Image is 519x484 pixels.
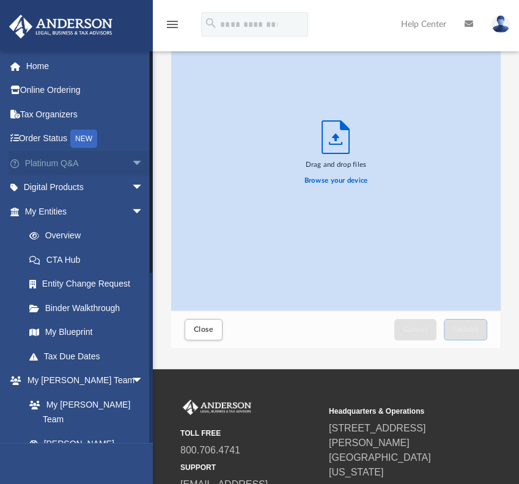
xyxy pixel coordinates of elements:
a: My [PERSON_NAME] Team [17,392,150,431]
img: Anderson Advisors Platinum Portal [180,400,254,416]
a: My Blueprint [17,320,156,345]
span: Cancel [403,326,428,333]
span: arrow_drop_down [131,199,156,224]
a: Home [9,54,162,78]
a: Binder Walkthrough [17,296,162,320]
a: Tax Organizers [9,102,162,127]
a: Overview [17,224,162,248]
small: SUPPORT [180,462,320,473]
a: Entity Change Request [17,272,162,296]
div: grid [171,1,501,311]
span: arrow_drop_down [131,175,156,200]
a: Online Ordering [9,78,162,103]
small: Headquarters & Operations [329,406,469,417]
button: Cancel [394,319,437,340]
span: Close [194,326,213,333]
a: My [PERSON_NAME] Teamarrow_drop_down [9,369,156,393]
div: NEW [70,130,97,148]
a: Tax Due Dates [17,344,162,369]
img: User Pic [491,15,510,33]
a: [PERSON_NAME] System [17,431,156,471]
a: 800.706.4741 [180,445,240,455]
a: Order StatusNEW [9,127,162,152]
span: Upload [453,326,479,333]
span: arrow_drop_down [131,151,156,176]
a: My Entitiesarrow_drop_down [9,199,162,224]
small: TOLL FREE [180,428,320,439]
a: [GEOGRAPHIC_DATA][US_STATE] [329,452,431,477]
img: Anderson Advisors Platinum Portal [6,15,116,38]
span: arrow_drop_down [131,369,156,394]
a: [STREET_ADDRESS][PERSON_NAME] [329,423,425,448]
a: Platinum Q&Aarrow_drop_down [9,151,162,175]
button: Upload [444,319,488,340]
i: search [204,16,218,30]
i: menu [165,17,180,32]
div: Upload [171,1,501,348]
a: menu [165,23,180,32]
a: Digital Productsarrow_drop_down [9,175,162,200]
button: Close [185,319,223,340]
a: CTA Hub [17,248,162,272]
